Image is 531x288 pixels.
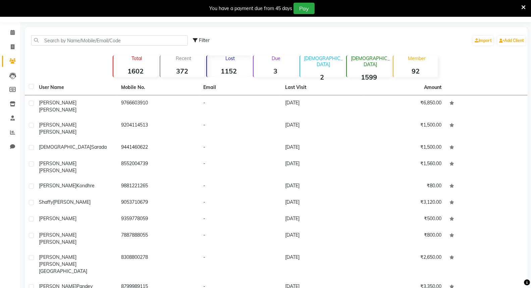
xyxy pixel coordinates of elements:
[117,80,199,95] th: Mobile No.
[199,95,281,117] td: -
[281,228,363,250] td: [DATE]
[39,122,76,128] span: [PERSON_NAME]
[363,156,445,178] td: ₹1,560.00
[53,199,91,205] span: [PERSON_NAME]
[116,55,157,61] p: Total
[199,117,281,140] td: -
[39,261,87,274] span: [PERSON_NAME][GEOGRAPHIC_DATA]
[39,254,76,260] span: [PERSON_NAME]
[497,36,526,45] a: Add Client
[393,67,437,75] strong: 92
[363,117,445,140] td: ₹1,500.00
[39,144,91,150] span: [DEMOGRAPHIC_DATA]
[281,140,363,156] td: [DATE]
[363,250,445,279] td: ₹2,650.00
[199,156,281,178] td: -
[199,178,281,195] td: -
[39,100,76,106] span: [PERSON_NAME]
[281,211,363,228] td: [DATE]
[281,117,363,140] td: [DATE]
[300,73,344,81] strong: 2
[281,195,363,211] td: [DATE]
[199,228,281,250] td: -
[91,144,107,150] span: Sarada
[281,95,363,117] td: [DATE]
[117,250,199,279] td: 8308800278
[31,35,188,46] input: Search by Name/Mobile/Email/Code
[209,5,292,12] div: You have a payment due from 45 days
[199,80,281,95] th: Email
[199,140,281,156] td: -
[117,117,199,140] td: 9204114513
[363,95,445,117] td: ₹6,850.00
[113,67,157,75] strong: 1602
[39,167,76,174] span: [PERSON_NAME]
[35,80,117,95] th: User Name
[163,55,204,61] p: Recent
[281,178,363,195] td: [DATE]
[396,55,437,61] p: Member
[199,250,281,279] td: -
[363,140,445,156] td: ₹1,500.00
[117,195,199,211] td: 9053710679
[363,228,445,250] td: ₹800.00
[117,156,199,178] td: 8552004739
[294,3,315,14] button: Pay
[473,36,493,45] a: Import
[347,73,391,81] strong: 1599
[117,178,199,195] td: 9881221265
[39,107,76,113] span: [PERSON_NAME]
[39,160,76,166] span: [PERSON_NAME]
[303,55,344,67] p: [DEMOGRAPHIC_DATA]
[363,178,445,195] td: ₹80.00
[363,211,445,228] td: ₹500.00
[39,183,76,189] span: [PERSON_NAME]
[255,55,298,61] p: Due
[254,67,298,75] strong: 3
[281,156,363,178] td: [DATE]
[199,37,210,43] span: Filter
[350,55,391,67] p: [DEMOGRAPHIC_DATA]
[39,239,76,245] span: [PERSON_NAME]
[39,232,76,238] span: [PERSON_NAME]
[117,211,199,228] td: 9359778059
[281,250,363,279] td: [DATE]
[199,195,281,211] td: -
[207,67,251,75] strong: 1152
[281,80,363,95] th: Last Visit
[420,80,445,95] th: Amount
[39,215,76,222] span: [PERSON_NAME]
[117,95,199,117] td: 9766603910
[363,195,445,211] td: ₹3,120.00
[117,140,199,156] td: 9441460622
[160,67,204,75] strong: 372
[39,129,76,135] span: [PERSON_NAME]
[117,228,199,250] td: 7887888055
[210,55,251,61] p: Lost
[199,211,281,228] td: -
[76,183,95,189] span: Kondhre
[39,199,53,205] span: Shaffy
